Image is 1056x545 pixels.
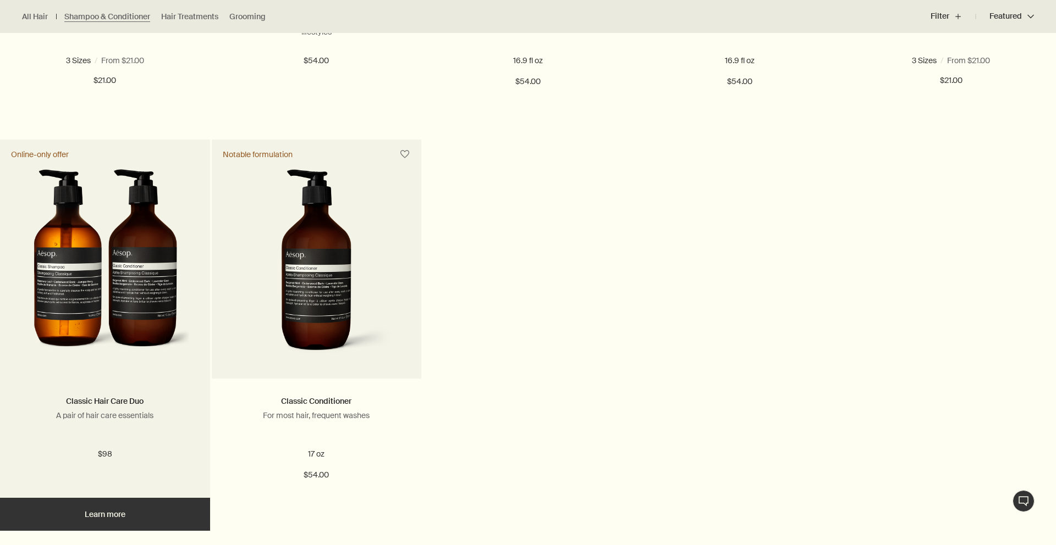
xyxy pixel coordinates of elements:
span: $98 [98,448,112,461]
a: Classic Hair Care Duo [66,396,144,406]
button: Filter [931,3,976,30]
span: $54.00 [304,54,329,68]
span: 16.9 fl oz [81,55,116,65]
div: Online-only offer [11,149,69,159]
button: Featured [976,3,1034,30]
button: Live Assistance [1013,490,1035,512]
span: $54.00 [727,75,752,88]
img: Classic Shampoo and Classic Conditioner in amber recycled plastic bottles. [20,169,190,363]
div: Notable formulation [223,149,293,159]
a: Grooming [229,12,266,22]
span: 17.2 oz refill [981,55,1024,65]
span: $54.00 [515,75,541,88]
span: $21.00 [94,74,116,87]
a: Classic Conditioner [281,396,351,406]
p: A pair of hair care essentials [16,410,194,420]
span: 3.3 fl oz [29,55,60,65]
p: For most hair, frequent washes [228,410,405,420]
a: All Hair [22,12,48,22]
span: $54.00 [304,469,329,482]
a: Classic Conditioner with pump [212,169,422,379]
a: Shampoo & Conditioner [64,12,150,22]
img: Classic Conditioner with pump [238,169,394,363]
span: 17.2 oz [933,55,960,65]
span: 16.9 fl oz refill [137,55,188,65]
span: $21.00 [940,74,963,87]
button: Save to cabinet [395,144,415,164]
span: 3.4 oz [886,55,912,65]
a: Hair Treatments [161,12,218,22]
